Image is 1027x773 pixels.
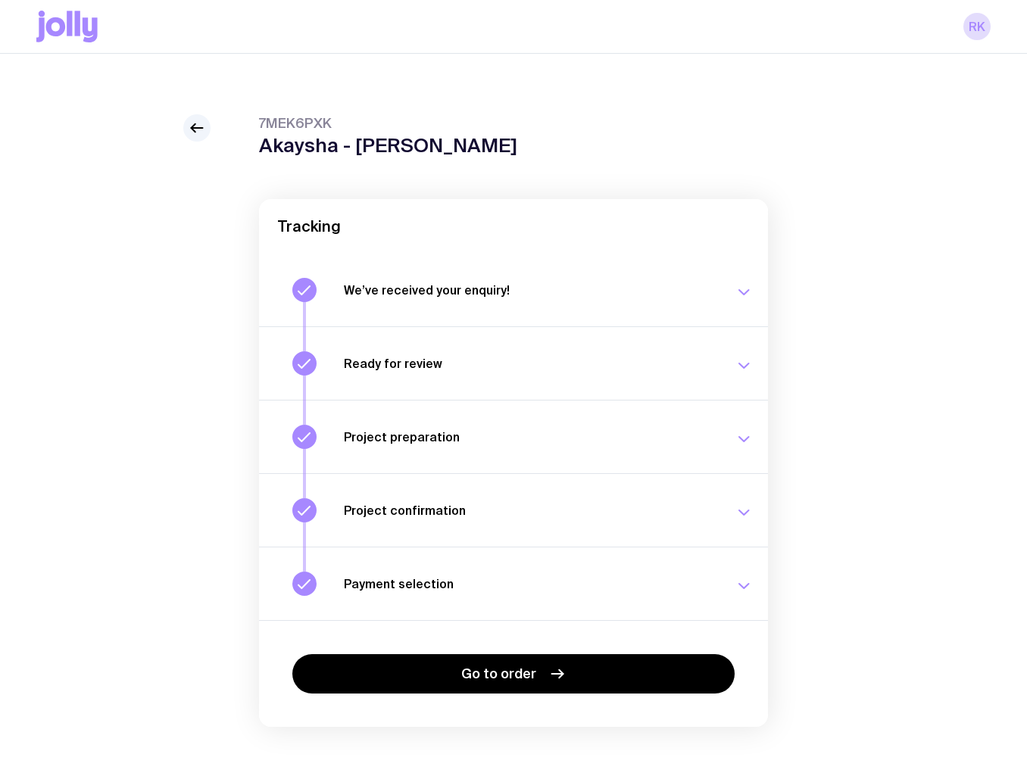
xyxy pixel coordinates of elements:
h3: Project confirmation [344,503,716,518]
button: Payment selection [259,547,768,620]
button: Project confirmation [259,473,768,547]
a: Go to order [292,654,735,694]
button: We’ve received your enquiry! [259,254,768,326]
h1: Akaysha - [PERSON_NAME] [259,134,517,157]
h3: We’ve received your enquiry! [344,282,716,298]
button: Project preparation [259,400,768,473]
button: Ready for review [259,326,768,400]
span: 7MEK6PXK [259,114,517,132]
h2: Tracking [277,217,750,235]
h3: Payment selection [344,576,716,591]
h3: Ready for review [344,356,716,371]
h3: Project preparation [344,429,716,444]
a: RK [963,13,991,40]
span: Go to order [461,665,536,683]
